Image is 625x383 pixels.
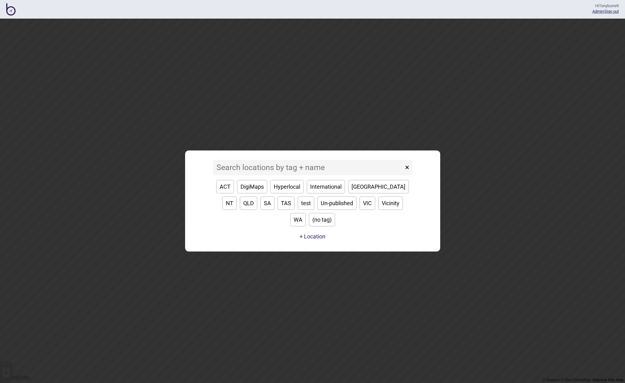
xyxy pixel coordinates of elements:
button: TAS [278,196,295,210]
button: QLD [240,196,257,210]
input: Search locations by tag + name [213,160,403,175]
button: VIC [360,196,375,210]
a: Admin [592,9,604,14]
button: DigiMaps [237,180,267,193]
button: International [307,180,345,193]
button: + Location [300,233,325,240]
button: ACT [216,180,234,193]
button: [GEOGRAPHIC_DATA] [348,180,409,193]
button: Sign out [604,9,619,14]
button: × [402,160,412,175]
span: | [592,9,604,14]
button: (no tag) [309,213,335,226]
button: WA [290,213,306,226]
button: Hyperlocal [270,180,304,193]
img: BindiMaps CMS [6,3,16,16]
div: Hi Tonyburrett [592,3,619,9]
button: SA [260,196,274,210]
button: test [298,196,314,210]
a: + Location [298,231,327,242]
button: Un-published [317,196,357,210]
button: NT [222,196,237,210]
button: Vicinity [378,196,403,210]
